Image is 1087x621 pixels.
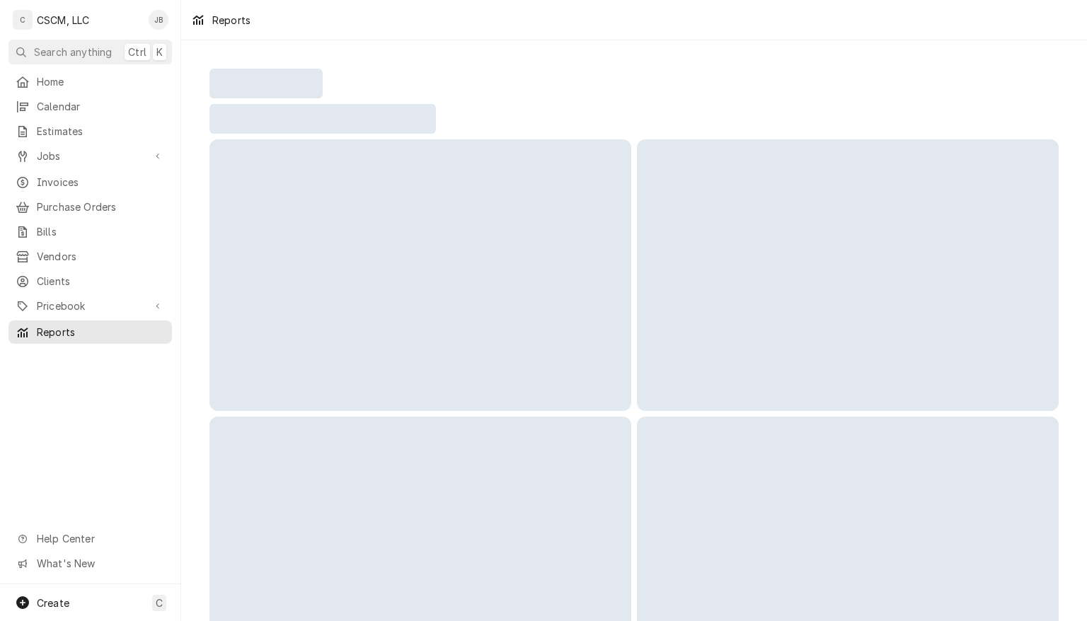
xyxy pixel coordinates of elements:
[8,294,172,318] a: Go to Pricebook
[149,10,168,30] div: James Bain's Avatar
[8,70,172,93] a: Home
[37,325,165,339] span: Reports
[156,45,163,59] span: K
[37,531,163,546] span: Help Center
[8,527,172,550] a: Go to Help Center
[37,99,165,114] span: Calendar
[149,10,168,30] div: JB
[8,269,172,293] a: Clients
[13,10,33,30] div: C
[37,224,165,239] span: Bills
[8,552,172,575] a: Go to What's New
[37,124,165,139] span: Estimates
[37,149,144,163] span: Jobs
[34,45,112,59] span: Search anything
[37,274,165,289] span: Clients
[156,596,163,610] span: C
[37,175,165,190] span: Invoices
[8,220,172,243] a: Bills
[8,245,172,268] a: Vendors
[37,298,144,313] span: Pricebook
[37,13,89,28] div: CSCM, LLC
[37,556,163,571] span: What's New
[8,40,172,64] button: Search anythingCtrlK
[8,144,172,168] a: Go to Jobs
[8,195,172,219] a: Purchase Orders
[128,45,146,59] span: Ctrl
[8,320,172,344] a: Reports
[37,199,165,214] span: Purchase Orders
[37,597,69,609] span: Create
[8,170,172,194] a: Invoices
[8,120,172,143] a: Estimates
[37,74,165,89] span: Home
[8,95,172,118] a: Calendar
[37,249,165,264] span: Vendors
